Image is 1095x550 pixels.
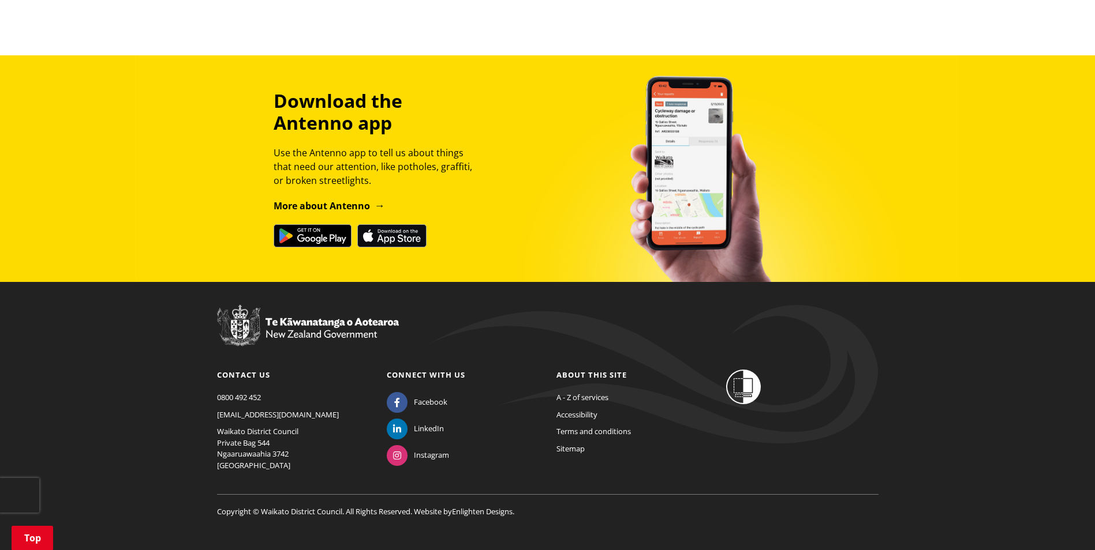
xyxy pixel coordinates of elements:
[1042,502,1083,543] iframe: Messenger Launcher
[217,494,879,518] p: Copyright © Waikato District Council. All Rights Reserved. Website by .
[274,146,483,187] p: Use the Antenno app to tell us about things that need our attention, like potholes, graffiti, or ...
[217,331,399,341] a: New Zealand Government
[726,370,761,404] img: Shielded
[387,423,444,434] a: LinkedIn
[12,526,53,550] a: Top
[387,450,449,460] a: Instagram
[387,370,465,380] a: Connect with us
[452,506,513,517] a: Enlighten Designs
[556,370,627,380] a: About this site
[387,397,447,407] a: Facebook
[217,426,369,471] p: Waikato District Council Private Bag 544 Ngaaruawaahia 3742 [GEOGRAPHIC_DATA]
[217,370,270,380] a: Contact us
[556,409,597,420] a: Accessibility
[556,392,608,402] a: A - Z of services
[414,450,449,461] span: Instagram
[414,397,447,408] span: Facebook
[556,426,631,436] a: Terms and conditions
[217,409,339,420] a: [EMAIL_ADDRESS][DOMAIN_NAME]
[357,224,427,247] img: Download on the App Store
[217,305,399,346] img: New Zealand Government
[217,392,261,402] a: 0800 492 452
[556,443,585,454] a: Sitemap
[274,199,385,212] a: More about Antenno
[414,423,444,435] span: LinkedIn
[274,90,483,134] h3: Download the Antenno app
[274,224,352,247] img: Get it on Google Play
